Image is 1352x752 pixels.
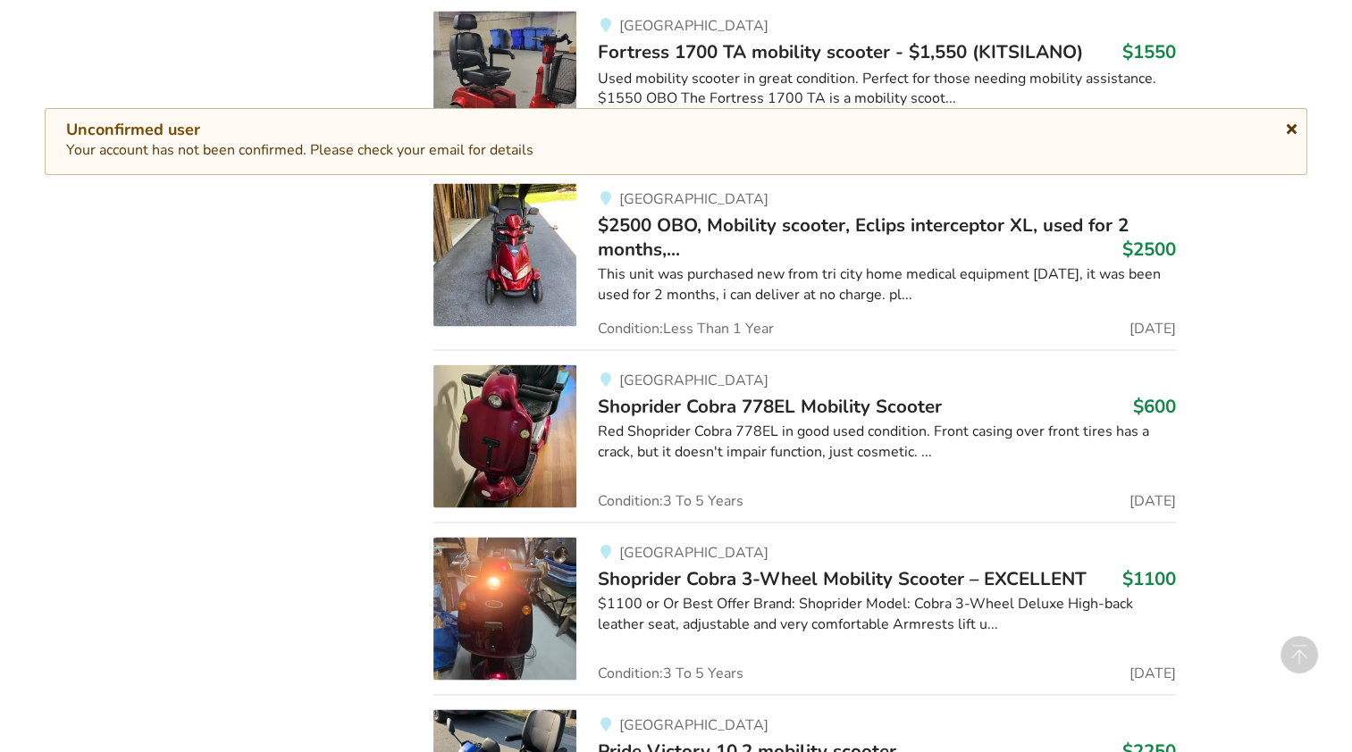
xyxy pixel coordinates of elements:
[618,542,768,562] span: [GEOGRAPHIC_DATA]
[1129,493,1176,507] span: [DATE]
[66,120,1286,140] div: Unconfirmed user
[433,349,1176,522] a: mobility-shoprider cobra 778el mobility scooter[GEOGRAPHIC_DATA]Shoprider Cobra 778EL Mobility Sc...
[618,16,768,36] span: [GEOGRAPHIC_DATA]
[598,593,1176,634] div: $1100 or Or Best Offer Brand: Shoprider Model: Cobra 3-Wheel Deluxe High-back leather seat, adjus...
[433,537,576,680] img: mobility-shoprider cobra 3-wheel mobility scooter – excellent
[598,565,1087,590] span: Shoprider Cobra 3-Wheel Mobility Scooter – EXCELLENT
[433,168,1176,349] a: mobility-$2500 obo, mobility scooter, eclips interceptor xl, used for 2 months, purchased august ...
[433,522,1176,694] a: mobility-shoprider cobra 3-wheel mobility scooter – excellent[GEOGRAPHIC_DATA]Shoprider Cobra 3-W...
[1133,394,1176,417] h3: $600
[1122,40,1176,63] h3: $1550
[598,393,942,418] span: Shoprider Cobra 778EL Mobility Scooter
[1122,566,1176,589] h3: $1100
[433,364,576,507] img: mobility-shoprider cobra 778el mobility scooter
[618,714,768,734] span: [GEOGRAPHIC_DATA]
[618,370,768,389] span: [GEOGRAPHIC_DATA]
[598,263,1176,305] div: This unit was purchased new from tri city home medical equipment [DATE], it was been used for 2 m...
[1129,321,1176,335] span: [DATE]
[433,183,576,326] img: mobility-$2500 obo, mobility scooter, eclips interceptor xl, used for 2 months, purchased august ...
[598,39,1083,64] span: Fortress 1700 TA mobility scooter - $1,550 (KITSILANO)
[66,120,1286,161] div: Your account has not been confirmed. Please check your email for details
[1122,237,1176,260] h3: $2500
[598,321,774,335] span: Condition: Less Than 1 Year
[598,212,1129,260] span: $2500 OBO, Mobility scooter, Eclips interceptor XL, used for 2 months,...
[598,421,1176,462] div: Red Shoprider Cobra 778EL in good used condition. Front casing over front tires has a crack, but ...
[618,188,768,208] span: [GEOGRAPHIC_DATA]
[598,68,1176,109] div: Used mobility scooter in great condition. Perfect for those needing mobility assistance. $1550 OB...
[598,665,743,680] span: Condition: 3 To 5 Years
[598,493,743,507] span: Condition: 3 To 5 Years
[433,11,576,154] img: mobility-fortress 1700 ta mobility scooter - $1,550 (kitsilano)
[1129,665,1176,680] span: [DATE]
